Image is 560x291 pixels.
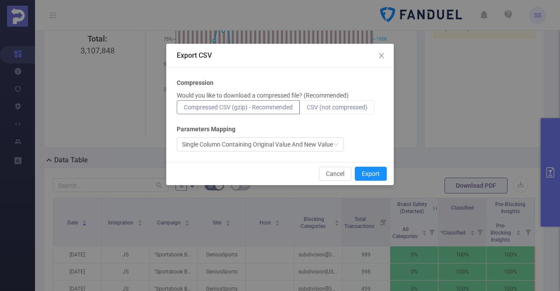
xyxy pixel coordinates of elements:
[184,104,293,111] span: Compressed CSV (gzip) - Recommended
[177,51,383,60] div: Export CSV
[378,52,385,59] i: icon: close
[355,167,387,181] button: Export
[177,91,349,100] p: Would you like to download a compressed file? (Recommended)
[177,78,213,88] b: Compression
[177,125,235,134] b: Parameters Mapping
[182,138,333,151] div: Single Column Containing Original Value And New Value
[369,44,394,68] button: Close
[319,167,351,181] button: Cancel
[333,142,339,148] i: icon: down
[307,104,367,111] span: CSV (not compressed)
